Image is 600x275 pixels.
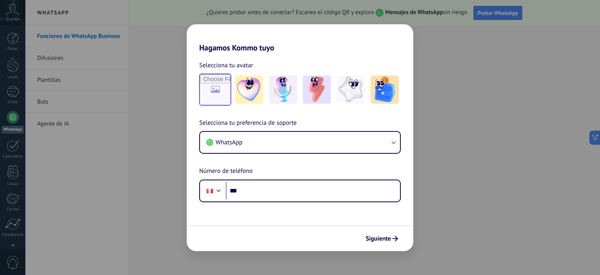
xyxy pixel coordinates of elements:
div: Peru: + 51 [202,183,217,199]
img: -2.jpeg [269,75,297,104]
span: Número de teléfono [199,166,253,176]
button: Siguiente [362,232,402,245]
img: -4.jpeg [337,75,365,104]
img: -1.jpeg [235,75,263,104]
button: WhatsApp [200,132,400,153]
span: Siguiente [366,236,391,241]
h2: Hagamos Kommo tuyo [187,24,413,52]
img: -3.jpeg [303,75,331,104]
span: Selecciona tu avatar [199,60,253,70]
span: Selecciona tu preferencia de soporte [199,118,297,128]
img: -5.jpeg [371,75,399,104]
span: WhatsApp [216,138,243,146]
